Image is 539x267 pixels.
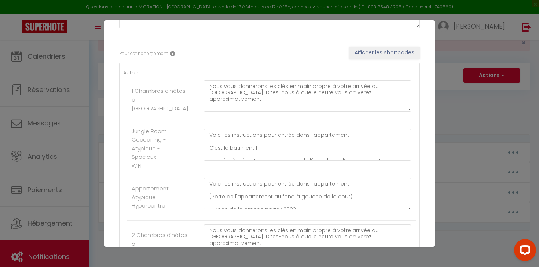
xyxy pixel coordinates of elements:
label: 2 Chambres d'hôtes à [GEOGRAPHIC_DATA] [132,231,188,257]
iframe: LiveChat chat widget [508,236,539,267]
label: Jungle Room Cocooning - Atypique - Spacieux - WIFI [132,127,170,170]
i: Rental [170,51,175,56]
label: Appartement Atypique Hypercentre [132,184,170,210]
label: Autres [123,69,140,77]
button: Afficher les shortcodes [349,47,420,59]
label: Pour cet hébergement [119,50,168,57]
label: 1 Chambres d'hôtes à [GEOGRAPHIC_DATA] [132,87,188,113]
